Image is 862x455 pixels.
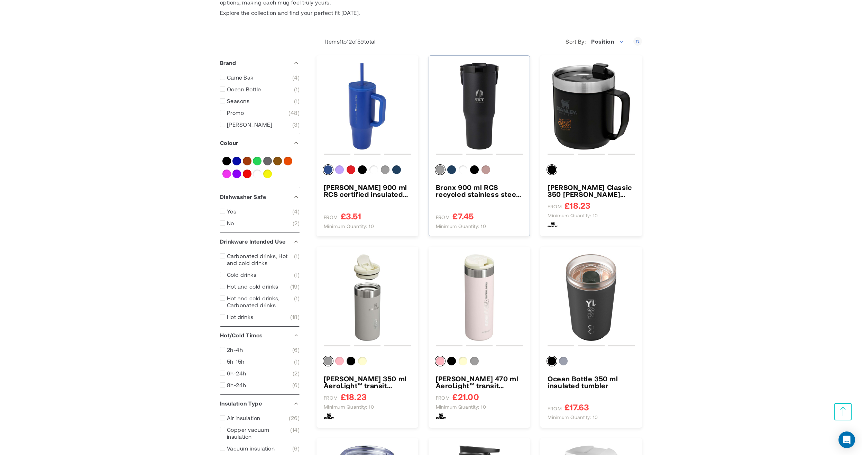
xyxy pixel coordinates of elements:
div: Hot/Cold Times [220,327,300,344]
span: Vacuum insulation [227,445,275,452]
span: £21.00 [452,392,479,401]
a: [PERSON_NAME] 3 [220,121,300,128]
div: Dusty Pink [482,165,490,174]
a: Bronx 900 ml RCS recycled stainless steel copper vacuum insulated tumbler with dual function lid [436,184,523,198]
img: Bronx 900 ml RCS recycled stainless steel copper vacuum insulated tumbler with dual function lid [436,63,523,150]
a: Carbonated drinks, Hot and cold drinks 1 [220,253,300,266]
div: Royal blue [324,165,332,174]
div: Open Intercom Messenger [838,431,855,448]
label: Sort By [566,38,587,45]
div: Brand [220,54,300,72]
span: 6h-24h [227,370,246,377]
span: £18.23 [565,201,590,210]
a: White [253,170,262,178]
span: FROM [324,214,338,220]
span: Carbonated drinks, Hot and cold drinks [227,253,294,266]
span: 6 [292,445,300,452]
span: 8h-24h [227,382,246,389]
img: Stanley [436,413,446,419]
a: Yellow [263,170,272,178]
div: Light pink [335,357,344,365]
p: Items to of total [317,38,376,45]
a: Set Descending Direction [633,37,642,46]
div: Lilac [335,165,344,174]
div: Cream [459,357,467,365]
div: Grey [324,357,332,365]
img: Stanley 350 ml AeroLight™ transit tumbler [324,254,411,341]
span: 12 [347,38,352,45]
div: Light pink [436,357,444,365]
span: FROM [548,203,562,210]
div: Navy [392,165,401,174]
span: 5h-15h [227,358,245,365]
a: Ocean Bottle 1 [220,86,300,93]
span: 1 [294,98,300,104]
div: Solid black [358,165,367,174]
div: Grey [470,357,479,365]
h3: Ocean Bottle 350 ml insulated tumbler [548,375,635,389]
span: Minimum quantity: 10 [548,212,598,219]
a: Stanley Classic 350 ml camp mug [548,184,635,198]
a: Black [222,157,231,165]
span: FROM [324,395,338,401]
span: [PERSON_NAME] [227,121,272,128]
span: £18.23 [341,392,367,401]
div: White [459,165,467,174]
p: Explore the collection and find your perfect fit [DATE]. [220,9,642,16]
img: Ocean Bottle 350 ml insulated tumbler [548,254,635,341]
div: Drinkware Intended Use [220,233,300,250]
span: Minimum quantity: 10 [436,223,486,229]
h3: [PERSON_NAME] 350 ml AeroLight™ transit tumbler [324,375,411,389]
a: Yes 4 [220,208,300,215]
span: 26 [289,415,300,421]
span: 1 [294,295,300,309]
span: Air insulation [227,415,260,421]
span: 1 [294,358,300,365]
h3: [PERSON_NAME] 470 ml AeroLight™ transit tumbler [436,375,523,389]
img: Stanley 470 ml AeroLight™ transit tumbler [436,254,523,341]
a: Brady 900 ml RCS certified insulated tumbler with silicone straw [324,63,411,150]
span: Seasons [227,98,249,104]
img: Stanley [548,222,558,227]
a: Grey [263,157,272,165]
a: Brown [243,157,251,165]
span: Copper vacuum insulation [227,426,290,440]
div: Solid black [548,165,556,174]
img: Stanley Classic 350 ml camp mug [548,63,635,150]
span: FROM [548,406,562,412]
span: Position [587,35,628,48]
h3: [PERSON_NAME] 900 ml RCS certified insulated tumbler with silicone straw [324,184,411,198]
img: Stanley [324,413,334,419]
a: Natural [273,157,282,165]
a: Hot and cold drinks, Carbonated drinks 1 [220,295,300,309]
a: Red [243,170,251,178]
h3: [PERSON_NAME] Classic 350 [PERSON_NAME] mug [548,184,635,198]
span: FROM [436,395,450,401]
a: Green [253,157,262,165]
span: £17.63 [565,403,589,411]
span: Hot drinks [227,313,254,320]
a: 5h-15h 1 [220,358,300,365]
span: £3.51 [341,212,361,220]
span: 3 [292,121,300,128]
div: Solid black [470,165,479,174]
a: Copper vacuum insulation 14 [220,426,300,440]
div: Grey [381,165,389,174]
span: Minimum quantity: 10 [324,223,374,229]
div: Colour [220,134,300,152]
a: Blue [232,157,241,165]
span: 1 [294,86,300,93]
a: Hot and cold drinks 19 [220,283,300,290]
a: CamelBak 4 [220,74,300,81]
span: 14 [290,426,300,440]
div: Solid black [347,357,355,365]
div: Colour [436,165,523,177]
div: Colour [324,165,411,177]
span: Promo [227,109,244,116]
span: 1 [340,38,341,45]
span: Cold drinks [227,271,256,278]
span: 6 [292,346,300,353]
